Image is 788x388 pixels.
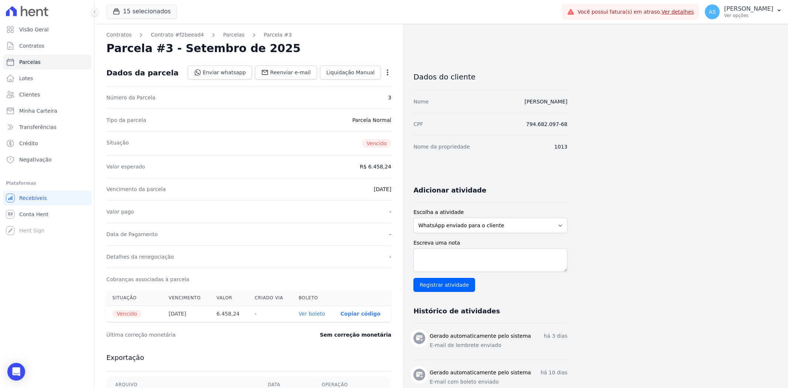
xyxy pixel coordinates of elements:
[430,341,567,349] p: E-mail de lembrete enviado
[19,26,49,33] span: Visão Geral
[413,98,429,105] dt: Nome
[211,290,249,306] th: Valor
[106,290,163,306] th: Situação
[374,186,391,193] dd: [DATE]
[352,116,391,124] dd: Parcela Normal
[413,72,567,81] h3: Dados do cliente
[264,31,292,39] a: Parcela #3
[724,13,773,18] p: Ver opções
[211,306,249,322] th: 6.458,24
[106,186,166,193] dt: Vencimento da parcela
[3,191,91,205] a: Recebíveis
[3,207,91,222] a: Conta Hent
[430,332,531,340] h3: Gerado automaticamente pelo sistema
[709,9,716,14] span: AS
[19,107,57,115] span: Minha Carteira
[106,116,146,124] dt: Tipo da parcela
[106,276,189,283] dt: Cobranças associadas à parcela
[255,65,317,79] a: Reenviar e-mail
[19,42,44,50] span: Contratos
[106,253,174,261] dt: Detalhes da renegociação
[3,152,91,167] a: Negativação
[3,103,91,118] a: Minha Carteira
[430,369,531,377] h3: Gerado automaticamente pelo sistema
[662,9,694,15] a: Ver detalhes
[320,65,381,79] a: Liquidação Manual
[106,331,275,338] dt: Última correção monetária
[389,253,391,261] dd: -
[389,208,391,215] dd: -
[19,140,38,147] span: Crédito
[389,231,391,238] dd: -
[163,306,211,322] th: [DATE]
[19,58,41,66] span: Parcelas
[106,353,391,362] h3: Exportação
[360,163,391,170] dd: R$ 6.458,24
[413,208,567,216] label: Escolha a atividade
[3,22,91,37] a: Visão Geral
[106,163,145,170] dt: Valor esperado
[106,31,391,39] nav: Breadcrumb
[413,278,475,292] input: Registrar atividade
[544,332,567,340] p: há 3 dias
[19,75,33,82] span: Lotes
[106,94,156,101] dt: Número da Parcela
[430,378,567,386] p: E-mail com boleto enviado
[19,156,52,163] span: Negativação
[6,179,88,188] div: Plataformas
[106,4,177,18] button: 15 selecionados
[413,307,500,316] h3: Histórico de atividades
[699,1,788,22] button: AS [PERSON_NAME] Ver opções
[223,31,245,39] a: Parcelas
[106,139,129,148] dt: Situação
[106,231,158,238] dt: Data de Pagamento
[388,94,391,101] dd: 3
[3,87,91,102] a: Clientes
[249,306,293,322] th: -
[526,120,567,128] dd: 794.682.097-68
[413,186,486,195] h3: Adicionar atividade
[19,194,47,202] span: Recebíveis
[724,5,773,13] p: [PERSON_NAME]
[106,31,132,39] a: Contratos
[19,211,48,218] span: Conta Hent
[3,38,91,53] a: Contratos
[299,311,325,317] a: Ver boleto
[3,71,91,86] a: Lotes
[106,42,301,55] h2: Parcela #3 - Setembro de 2025
[554,143,567,150] dd: 1013
[326,69,375,76] span: Liquidação Manual
[19,91,40,98] span: Clientes
[19,123,57,131] span: Transferências
[151,31,204,39] a: Contrato #f2beead4
[413,143,470,150] dt: Nome da propriedade
[3,55,91,69] a: Parcelas
[163,290,211,306] th: Vencimento
[413,120,423,128] dt: CPF
[270,69,311,76] span: Reenviar e-mail
[112,310,141,317] span: Vencido
[413,239,567,247] label: Escreva uma nota
[525,99,567,105] a: [PERSON_NAME]
[293,290,335,306] th: Boleto
[362,139,391,148] span: Vencido
[3,136,91,151] a: Crédito
[7,363,25,381] div: Open Intercom Messenger
[3,120,91,135] a: Transferências
[188,65,252,79] a: Enviar whatsapp
[249,290,293,306] th: Criado via
[540,369,567,377] p: há 10 dias
[320,331,391,338] dd: Sem correção monetária
[106,208,134,215] dt: Valor pago
[577,8,694,16] span: Você possui fatura(s) em atraso.
[341,311,381,317] button: Copiar código
[106,68,178,77] div: Dados da parcela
